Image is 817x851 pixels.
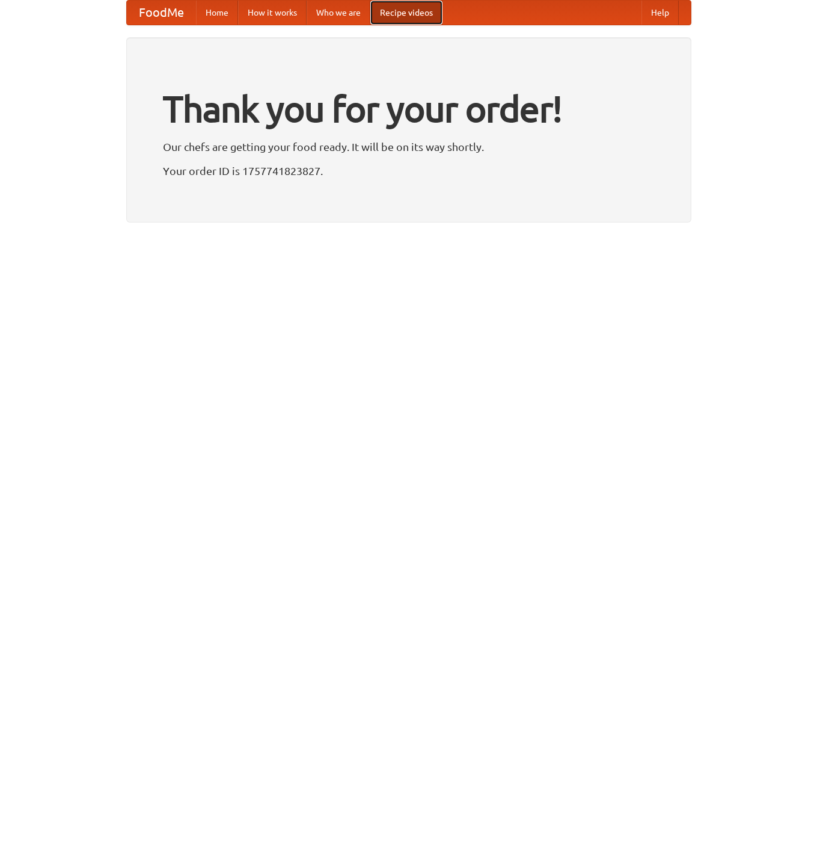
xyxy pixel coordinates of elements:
[307,1,370,25] a: Who we are
[163,138,655,156] p: Our chefs are getting your food ready. It will be on its way shortly.
[163,80,655,138] h1: Thank you for your order!
[127,1,196,25] a: FoodMe
[238,1,307,25] a: How it works
[370,1,442,25] a: Recipe videos
[196,1,238,25] a: Home
[163,162,655,180] p: Your order ID is 1757741823827.
[641,1,679,25] a: Help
